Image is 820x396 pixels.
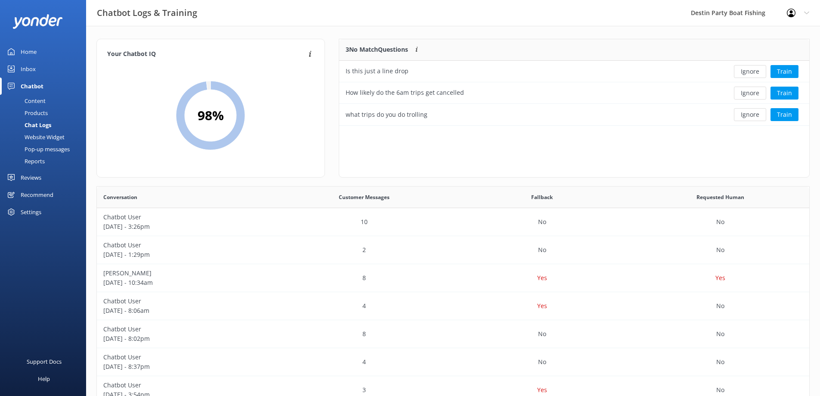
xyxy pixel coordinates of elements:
div: Inbox [21,60,36,78]
h2: 98 % [198,105,224,126]
p: No [538,217,546,227]
div: Reports [5,155,45,167]
p: 3 No Match Questions [346,45,408,54]
div: Website Widget [5,131,65,143]
div: row [97,348,809,376]
p: No [716,245,724,255]
p: [DATE] - 8:02pm [103,334,269,343]
span: Fallback [531,193,553,201]
p: [DATE] - 3:26pm [103,222,269,231]
p: [PERSON_NAME] [103,268,269,278]
p: 4 [362,357,366,367]
p: No [716,357,724,367]
p: Chatbot User [103,352,269,362]
div: Settings [21,203,41,221]
button: Train [770,87,798,100]
p: Yes [537,273,547,283]
button: Ignore [734,108,766,121]
a: Pop-up messages [5,143,86,155]
div: Support Docs [27,353,62,370]
p: [DATE] - 1:29pm [103,250,269,259]
div: row [97,292,809,320]
p: 8 [362,273,366,283]
div: row [97,236,809,264]
h3: Chatbot Logs & Training [97,6,197,20]
p: Yes [715,273,725,283]
button: Ignore [734,87,766,100]
button: Ignore [734,65,766,78]
p: Yes [537,385,547,395]
p: 2 [362,245,366,255]
p: Chatbot User [103,212,269,222]
p: Chatbot User [103,324,269,334]
a: Content [5,95,86,107]
div: what trips do you do trolling [346,110,427,119]
p: [DATE] - 8:37pm [103,362,269,371]
img: yonder-white-logo.png [13,14,62,28]
div: Home [21,43,37,60]
div: row [97,264,809,292]
div: row [339,61,809,82]
p: 4 [362,301,366,311]
p: No [538,329,546,339]
a: Products [5,107,86,119]
h4: Your Chatbot IQ [107,50,306,59]
div: Chatbot [21,78,43,95]
div: grid [339,61,809,125]
p: Chatbot User [103,240,269,250]
p: 8 [362,329,366,339]
div: row [97,320,809,348]
p: 3 [362,385,366,395]
p: [DATE] - 8:06am [103,306,269,315]
div: Help [38,370,50,387]
div: Products [5,107,48,119]
p: [DATE] - 10:34am [103,278,269,287]
p: Chatbot User [103,296,269,306]
span: Customer Messages [339,193,390,201]
span: Conversation [103,193,137,201]
p: No [538,245,546,255]
p: No [716,301,724,311]
div: Pop-up messages [5,143,70,155]
p: No [716,217,724,227]
p: Chatbot User [103,380,269,390]
div: Reviews [21,169,41,186]
div: Is this just a line drop [346,66,408,76]
div: row [339,82,809,104]
div: Recommend [21,186,53,203]
div: How likely do the 6am trips get cancelled [346,88,464,97]
p: No [716,385,724,395]
div: Content [5,95,46,107]
p: No [716,329,724,339]
p: Yes [537,301,547,311]
a: Reports [5,155,86,167]
a: Chat Logs [5,119,86,131]
a: Website Widget [5,131,86,143]
button: Train [770,65,798,78]
span: Requested Human [696,193,744,201]
div: row [339,104,809,125]
div: row [97,208,809,236]
p: No [538,357,546,367]
p: 10 [361,217,368,227]
button: Train [770,108,798,121]
div: Chat Logs [5,119,51,131]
